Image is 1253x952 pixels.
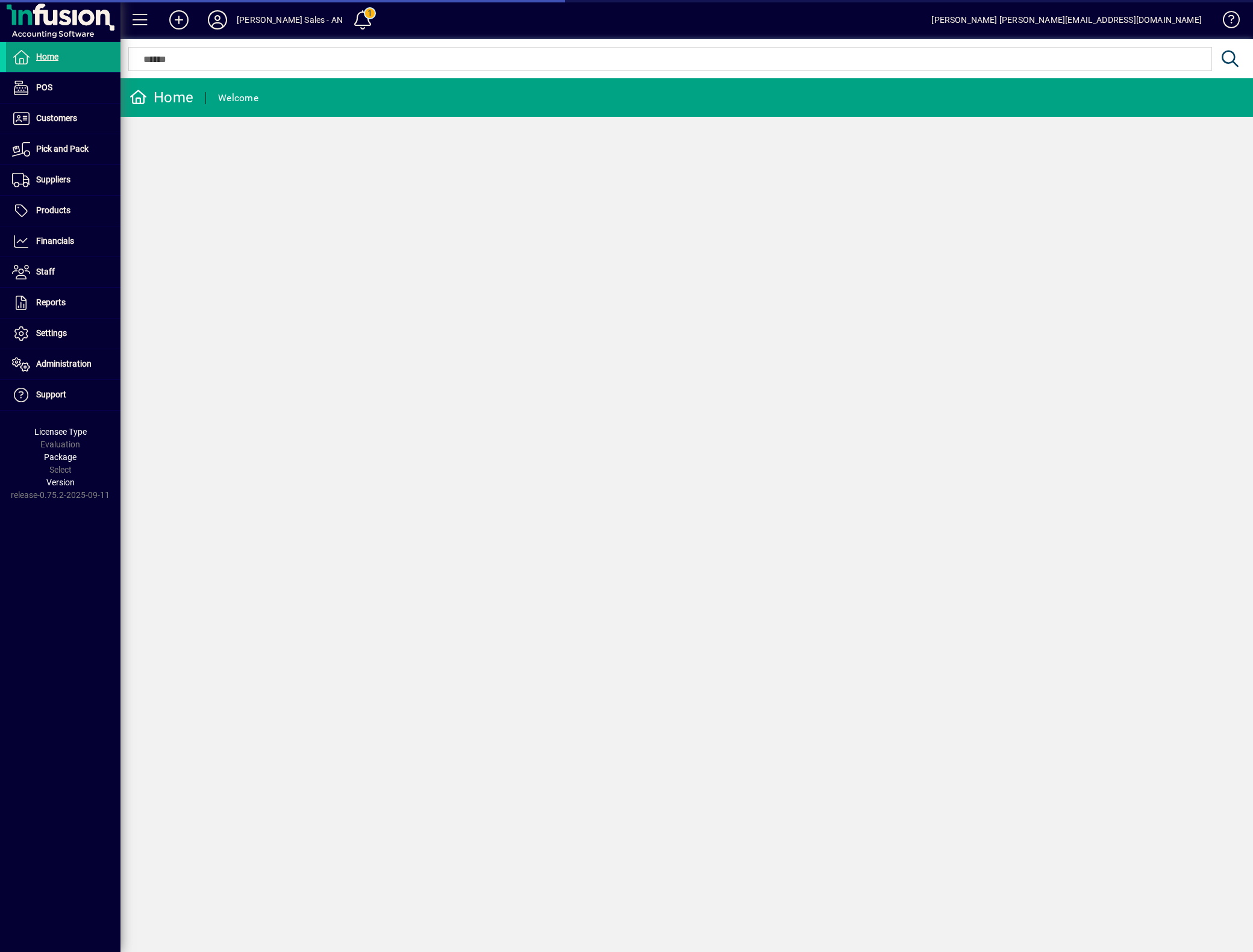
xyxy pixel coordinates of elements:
[46,478,75,487] span: Version
[6,226,120,257] a: Financials
[160,9,198,31] button: Add
[36,390,66,399] span: Support
[36,359,92,369] span: Administration
[36,52,58,61] span: Home
[34,427,87,437] span: Licensee Type
[6,134,120,164] a: Pick and Pack
[6,257,120,287] a: Staff
[1214,2,1238,42] a: Knowledge Base
[36,144,89,154] span: Pick and Pack
[44,452,77,462] span: Package
[36,175,70,184] span: Suppliers
[6,196,120,226] a: Products
[36,267,55,276] span: Staff
[6,380,120,410] a: Support
[36,113,77,123] span: Customers
[198,9,237,31] button: Profile
[6,349,120,379] a: Administration
[6,73,120,103] a: POS
[218,89,258,108] div: Welcome
[36,236,74,246] span: Financials
[6,165,120,195] a: Suppliers
[36,205,70,215] span: Products
[6,288,120,318] a: Reports
[931,10,1202,30] div: [PERSON_NAME] [PERSON_NAME][EMAIL_ADDRESS][DOMAIN_NAME]
[36,82,52,92] span: POS
[36,297,66,307] span: Reports
[36,328,67,338] span: Settings
[6,319,120,349] a: Settings
[6,104,120,134] a: Customers
[237,10,343,30] div: [PERSON_NAME] Sales - AN
[130,88,193,107] div: Home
